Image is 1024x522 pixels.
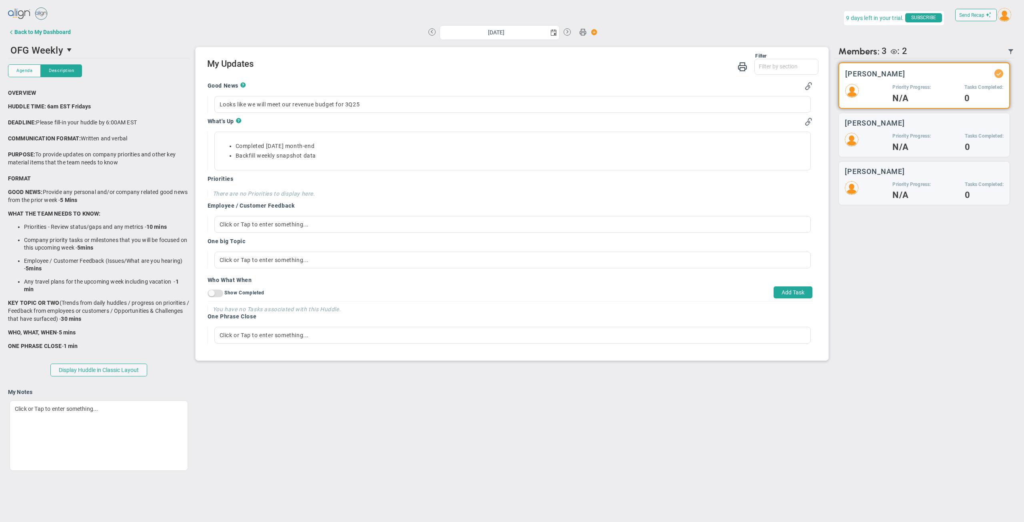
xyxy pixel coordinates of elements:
[24,257,190,272] li: Employee / Customer Feedback (Issues/What are you hearing) -
[8,135,81,142] strong: COMMUNICATION FORMAT:
[998,8,1011,22] img: 204803.Person.photo
[892,192,931,199] h4: N/A
[208,118,236,125] h4: What's Up
[49,67,74,74] span: Description
[996,71,1002,76] div: Updated Status
[8,151,35,158] strong: PURPOSE:
[548,26,559,40] span: select
[959,12,984,18] span: Send Recap
[213,190,573,197] h4: There are no Priorities to display here.
[587,27,598,38] span: Action Button
[10,400,188,471] div: Click or Tap to enter something...
[965,144,1004,151] h4: 0
[964,95,1003,102] h4: 0
[845,133,858,146] img: 204801.Person.photo
[882,46,887,57] span: 3
[24,236,190,252] li: Company priority tasks or milestones that you will be focused on this upcoming week -
[8,189,43,195] strong: GOOD NEWS:
[8,6,31,22] img: align-logo.svg
[16,67,32,74] span: Agenda
[738,61,747,71] span: Print My Huddle Updates
[8,210,100,217] strong: WHAT THE TEAM NEEDS TO KNOW:
[63,43,77,57] span: select
[774,286,812,298] button: Add Task
[24,278,179,292] strong: 1 mi
[214,252,811,268] div: Click or Tap to enter something...
[208,175,813,182] h4: Priorities
[845,181,858,195] img: 204802.Person.photo
[224,290,264,296] span: Show Completed
[845,119,905,127] h3: [PERSON_NAME]
[214,327,811,344] div: Click or Tap to enter something...
[29,265,42,272] strong: mins
[208,238,246,245] h4: One big Topic
[24,223,190,231] li: Priorities - Review status/gaps and any metrics -
[30,286,34,292] strong: n
[755,59,818,74] input: Filter by section
[887,46,907,57] div: The following people are Viewers: Craig Churchill, Tyler Van Schoonhoven
[8,24,71,40] button: Back to My Dashboard
[207,59,819,70] h2: My Updates
[50,364,147,376] button: Display Huddle in Classic Layout
[1008,48,1014,55] span: Filter Updated Members
[905,13,942,22] span: SUBSCRIBE
[236,143,315,149] span: Completed [DATE] month-end
[892,95,931,102] h4: N/A
[965,192,1004,199] h4: 0
[8,103,91,110] strong: HUDDLE TIME: 6am EST Fridays
[8,300,189,322] span: (Trends from daily huddles / progress on priorities / Feedback from employees or customers / Oppo...
[214,216,811,233] div: Click or Tap to enter something...
[207,53,767,59] div: Filter
[8,188,190,204] p: Provide any personal and/or company related good news from the prior week -
[77,244,80,251] strong: 5
[208,276,813,284] h4: Who What When
[208,82,240,89] h4: Good News
[214,96,811,113] div: Looks like we will meet our revenue budget for 3Q25
[8,175,31,182] span: FORMAT
[8,328,190,336] p: -
[236,152,316,159] span: Backfill weekly snapshot data
[965,181,1004,188] h5: Tasks Completed:
[902,46,907,56] span: 2
[24,278,190,293] li: Any travel plans for the upcoming week including vacation -
[892,84,931,91] h5: Priority Progress:
[845,70,905,78] h3: [PERSON_NAME]
[8,90,36,96] strong: OVERVIEW
[892,133,931,140] h5: Priority Progress:
[846,13,904,23] span: 9 days left in your trial.
[965,133,1004,140] h5: Tasks Completed:
[579,28,586,39] span: Print Huddle
[892,144,931,151] h4: N/A
[955,9,997,21] button: Send Recap
[8,388,190,396] h4: My Notes
[845,168,905,175] h3: [PERSON_NAME]
[208,202,295,209] h4: Employee / Customer Feedback
[26,265,29,272] strong: 5
[845,84,859,98] img: 204803.Person.photo
[62,343,78,349] span: -
[208,313,257,320] h4: One Phrase Close
[892,181,931,188] h5: Priority Progress:
[64,343,78,349] strong: 1 min
[213,306,813,313] h4: You have no Tasks associated with this Huddle.
[8,119,36,126] strong: DEADLINE:
[80,244,93,251] strong: mins
[897,46,900,56] span: :
[41,64,82,77] button: Description
[8,300,60,306] strong: KEY TOPIC OR TWO
[964,84,1003,91] h5: Tasks Completed:
[10,45,63,56] span: OFG Weekly
[14,29,71,35] div: Back to My Dashboard
[8,329,57,336] strong: WHO, WHAT, WHEN
[8,64,41,77] button: Agenda
[61,316,81,322] strong: 30 mins
[8,343,62,349] strong: ONE PHRASE CLOSE
[60,197,77,203] strong: 5 Mins
[146,224,167,230] strong: 10 mins
[8,102,190,182] p: Please fill-in your huddle by 6:00AM EST Written and verbal To provide updates on company priorit...
[838,46,879,57] span: Members:
[59,329,76,336] strong: 5 mins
